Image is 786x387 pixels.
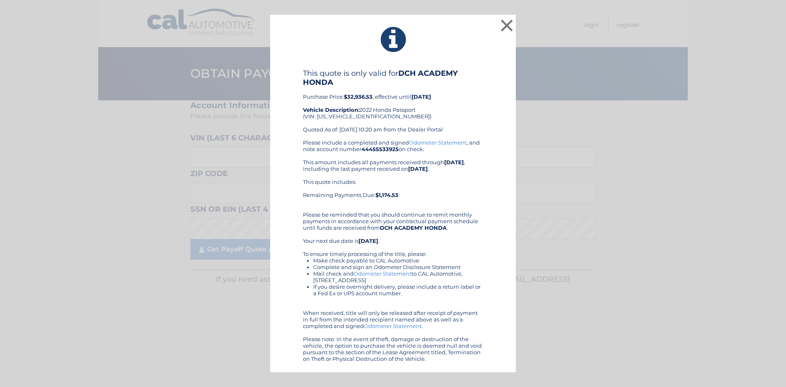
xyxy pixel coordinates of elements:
[409,139,467,146] a: Odometer Statement
[303,69,458,87] b: DCH ACADEMY HONDA
[303,69,483,139] div: Purchase Price: , effective until 2022 Honda Passport (VIN: [US_VEHICLE_IDENTIFICATION_NUMBER]) Q...
[375,192,398,198] b: $1,174.53
[303,179,483,205] div: This quote includes: Remaining Payments Due:
[354,270,411,277] a: Odometer Statement
[364,323,422,329] a: Odometer Statement
[303,139,483,362] div: Please include a completed and signed , and note account number on check. This amount includes al...
[303,106,359,113] strong: Vehicle Description:
[313,270,483,283] li: Mail check and to CAL Automotive, [STREET_ADDRESS]
[303,69,483,87] h4: This quote is only valid for
[361,146,399,152] b: 44455533925
[499,17,515,34] button: ×
[408,165,428,172] b: [DATE]
[359,238,378,244] b: [DATE]
[313,264,483,270] li: Complete and sign an Odometer Disclosure Statement
[344,93,373,100] b: $32,936.53
[313,257,483,264] li: Make check payable to CAL Automotive
[444,159,464,165] b: [DATE]
[411,93,431,100] b: [DATE]
[380,224,447,231] b: DCH ACADEMY HONDA
[313,283,483,296] li: If you desire overnight delivery, please include a return label or a Fed Ex or UPS account number.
